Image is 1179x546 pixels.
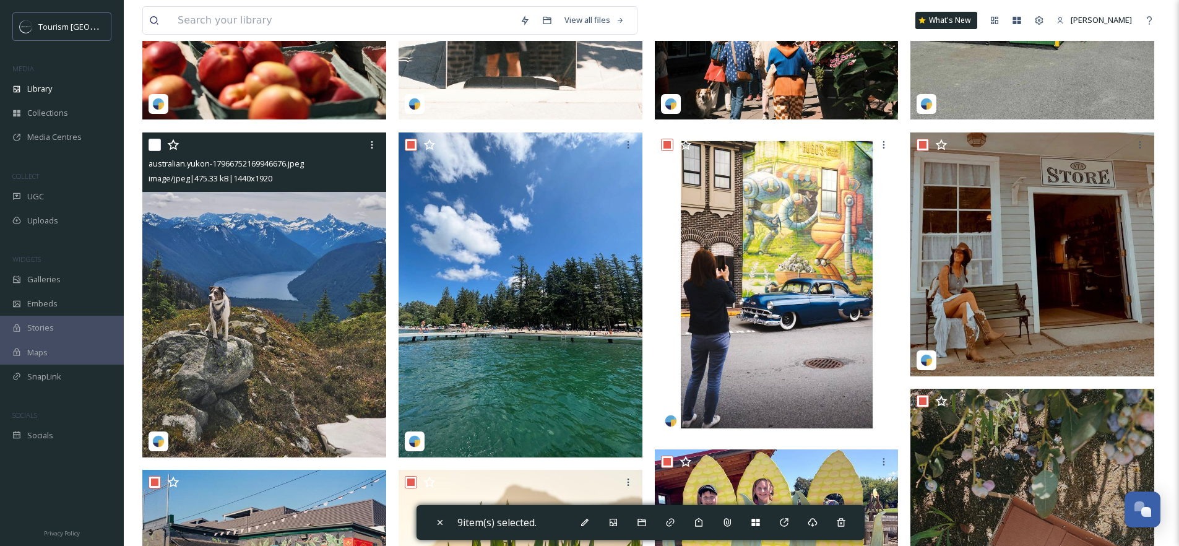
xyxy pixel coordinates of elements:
img: britalia.wildflower-18065719175225661.jpeg [910,132,1154,376]
span: Privacy Policy [44,529,80,537]
span: Uploads [27,215,58,227]
span: SOCIALS [12,410,37,420]
span: UGC [27,191,44,202]
input: Search your library [171,7,514,34]
span: [PERSON_NAME] [1071,14,1132,25]
span: Tourism [GEOGRAPHIC_DATA] [38,20,149,32]
span: australian.yukon-17966752169946676.jpeg [149,158,304,169]
img: naomi.25.a-17976856793857504.jpeg [399,132,642,457]
span: Stories [27,322,54,334]
span: 9 item(s) selected. [457,516,537,529]
img: snapsea-logo.png [665,415,677,427]
img: snapsea-logo.png [920,354,933,366]
span: MEDIA [12,64,34,73]
span: Media Centres [27,131,82,143]
img: snapsea-logo.png [920,98,933,110]
span: WIDGETS [12,254,41,264]
a: What's New [915,12,977,29]
span: Embeds [27,298,58,310]
span: Galleries [27,274,61,285]
a: [PERSON_NAME] [1050,8,1138,32]
img: snapsea-logo.png [665,98,677,110]
span: image/jpeg | 475.33 kB | 1440 x 1920 [149,173,272,184]
img: snapsea-logo.png [408,435,421,448]
img: snapsea-logo.png [152,435,165,448]
img: snapsea-logo.png [152,98,165,110]
img: OMNISEND%20Email%20Square%20Images%20.png [20,20,32,33]
span: Collections [27,107,68,119]
span: COLLECT [12,171,39,181]
span: Maps [27,347,48,358]
span: Socials [27,430,53,441]
span: SnapLink [27,371,61,383]
img: australian.yukon-17966752169946676.jpeg [142,132,386,457]
img: snapsea-logo.png [408,98,421,110]
img: rad.iron-18051671510622518.heic [655,132,899,438]
a: View all files [558,8,631,32]
a: Privacy Policy [44,525,80,540]
button: Open Chat [1125,492,1160,527]
span: Library [27,83,52,95]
